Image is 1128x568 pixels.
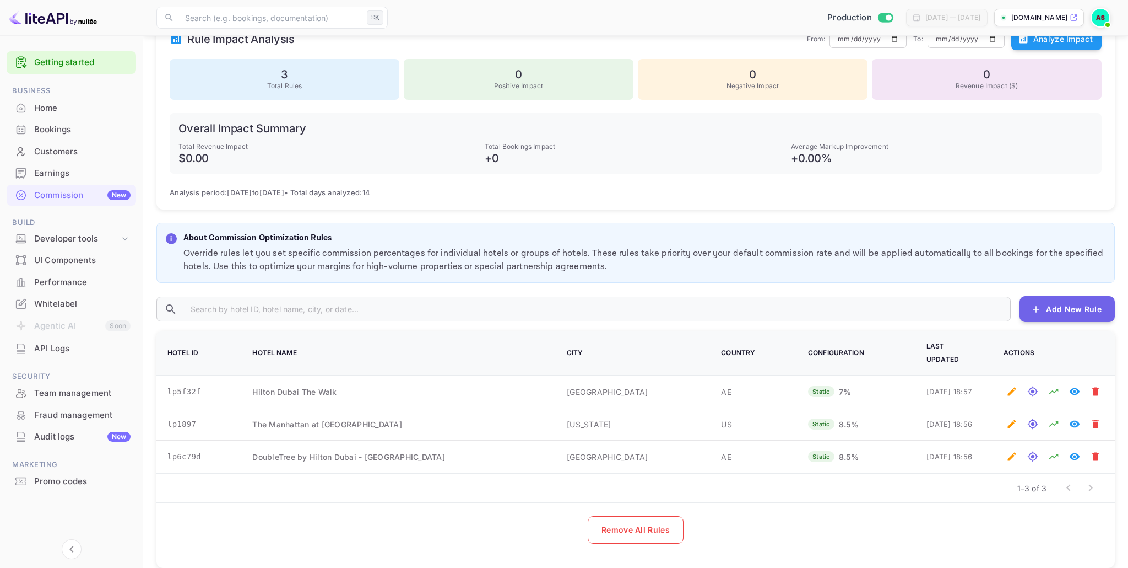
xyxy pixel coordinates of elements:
[913,441,990,473] td: [DATE] 18:56
[913,408,990,441] td: [DATE] 18:56
[239,331,554,376] th: Hotel Name
[808,419,900,430] div: Fixed markup percentage applied to all bookings
[7,405,136,425] a: Fraud management
[34,409,131,422] div: Fraud management
[367,10,383,25] div: ⌘K
[554,441,708,473] td: [GEOGRAPHIC_DATA]
[1066,448,1083,465] button: View in Whitelabel
[34,431,131,443] div: Audit logs
[182,297,1011,321] input: Search by hotel ID, hotel name, city, or date...
[7,141,136,162] a: Customers
[7,405,136,426] div: Fraud management
[1004,383,1020,400] button: Edit optimization rule
[170,187,1102,199] span: Analysis period: [DATE] to [DATE] • Total days analyzed: 14
[791,142,1093,152] p: Average Markup Improvement
[647,81,859,91] p: Negative Impact
[7,51,136,74] div: Getting started
[808,386,900,398] div: Fixed markup percentage applied to all bookings
[7,272,136,293] div: Performance
[187,33,295,46] h6: Rule Impact Analysis
[1087,383,1104,400] button: Mark for deletion
[485,152,787,165] h6: + 0
[1024,383,1041,400] button: Test rates for this hotel
[7,426,136,448] div: Audit logsNew
[34,189,131,202] div: Commission
[1017,483,1046,494] p: 1–3 of 3
[1024,416,1041,432] button: Test rates for this hotel
[881,68,1093,81] h6: 0
[1045,416,1062,432] button: Analyze hotel markup performance
[1011,28,1102,50] button: Analyze Impact
[1045,448,1062,465] button: Analyze hotel markup performance
[7,119,136,140] a: Bookings
[178,68,391,81] h6: 3
[34,254,131,267] div: UI Components
[807,34,826,44] p: From:
[839,451,859,463] p: 8.5 %
[913,331,990,376] th: Last Updated
[34,233,120,245] div: Developer tools
[7,371,136,383] span: Security
[708,441,795,473] td: AE
[34,124,131,136] div: Bookings
[1087,448,1104,465] button: Mark for deletion
[62,539,82,559] button: Collapse navigation
[990,331,1115,376] th: Actions
[7,250,136,270] a: UI Components
[156,376,239,408] td: lp5f32f
[7,229,136,249] div: Developer tools
[1011,13,1067,23] p: [DOMAIN_NAME]
[239,408,554,441] td: The Manhattan at [GEOGRAPHIC_DATA]
[7,163,136,184] div: Earnings
[827,12,872,24] span: Production
[554,331,708,376] th: City
[34,276,131,289] div: Performance
[708,331,795,376] th: Country
[107,432,131,442] div: New
[156,331,239,376] th: Hotel ID
[178,7,362,29] input: Search (e.g. bookings, documentation)
[7,217,136,229] span: Build
[7,383,136,403] a: Team management
[239,441,554,473] td: DoubleTree by Hilton Dubai - [GEOGRAPHIC_DATA]
[823,12,897,24] div: Switch to Sandbox mode
[7,338,136,360] div: API Logs
[7,471,136,492] div: Promo codes
[1019,296,1115,323] button: Add New Rule
[881,81,1093,91] p: Revenue Impact ($)
[7,163,136,183] a: Earnings
[156,408,239,441] td: lp1897
[1024,448,1041,465] button: Test rates for this hotel
[107,190,131,200] div: New
[7,383,136,404] div: Team management
[178,81,391,91] p: Total Rules
[647,68,859,81] h6: 0
[7,85,136,97] span: Business
[1066,383,1083,400] button: View in Whitelabel
[913,34,923,44] p: To:
[808,451,900,463] div: Fixed markup percentage applied to all bookings
[34,56,131,69] a: Getting started
[1066,416,1083,432] button: View in Whitelabel
[156,441,239,473] td: lp6c79d
[808,420,834,429] span: Static
[1004,448,1020,465] button: Edit optimization rule
[7,98,136,119] div: Home
[170,234,172,244] p: i
[554,408,708,441] td: [US_STATE]
[1087,416,1104,432] button: Mark for deletion
[34,146,131,158] div: Customers
[34,387,131,400] div: Team management
[1004,416,1020,432] button: Edit optimization rule
[183,247,1105,274] p: Override rules let you set specific commission percentages for individual hotels or groups of hot...
[183,232,1105,245] p: About Commission Optimization Rules
[485,142,787,152] p: Total Bookings Impact
[7,98,136,118] a: Home
[7,459,136,471] span: Marketing
[708,408,795,441] td: US
[413,68,625,81] h6: 0
[839,419,859,430] p: 8.5 %
[7,272,136,292] a: Performance
[1045,383,1062,400] button: Analyze hotel markup performance
[7,293,136,315] div: Whitelabel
